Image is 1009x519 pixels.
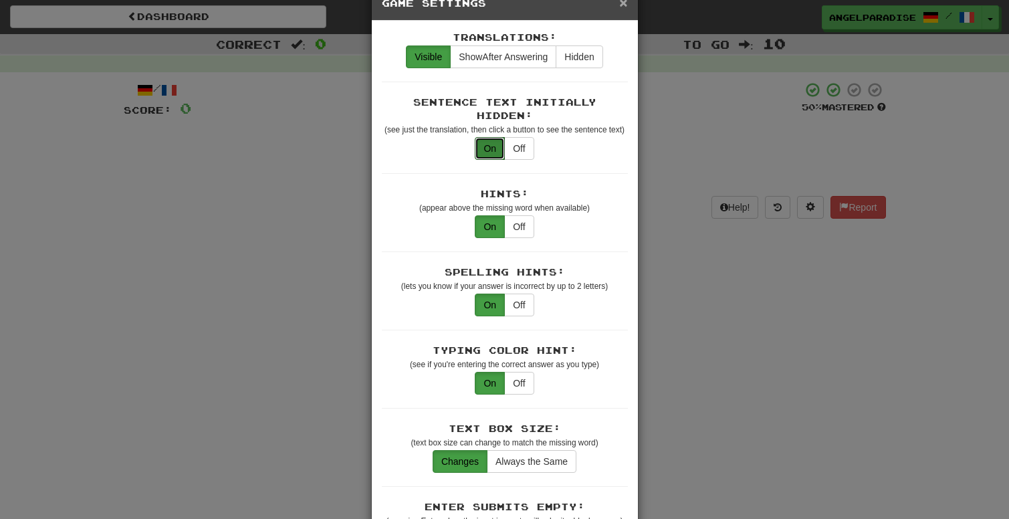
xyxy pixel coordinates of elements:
[382,266,628,279] div: Spelling Hints:
[556,45,602,68] button: Hidden
[382,344,628,357] div: Typing Color Hint:
[450,45,556,68] button: ShowAfter Answering
[382,187,628,201] div: Hints:
[475,294,505,316] button: On
[382,500,628,514] div: Enter Submits Empty:
[459,51,482,62] span: Show
[410,360,599,369] small: (see if you're entering the correct answer as you type)
[504,294,534,316] button: Off
[382,31,628,44] div: Translations:
[459,51,548,62] span: After Answering
[487,450,576,473] button: Always the Same
[475,372,505,395] button: On
[406,45,602,68] div: translations
[475,215,505,238] button: On
[384,125,625,134] small: (see just the translation, then click a button to see the sentence text)
[504,372,534,395] button: Off
[504,137,534,160] button: Off
[401,282,608,291] small: (lets you know if your answer is incorrect by up to 2 letters)
[433,450,487,473] button: Changes
[504,215,534,238] button: Off
[475,137,505,160] button: On
[382,422,628,435] div: Text Box Size:
[406,45,451,68] button: Visible
[411,438,598,447] small: (text box size can change to match the missing word)
[382,96,628,122] div: Sentence Text Initially Hidden:
[419,203,590,213] small: (appear above the missing word when available)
